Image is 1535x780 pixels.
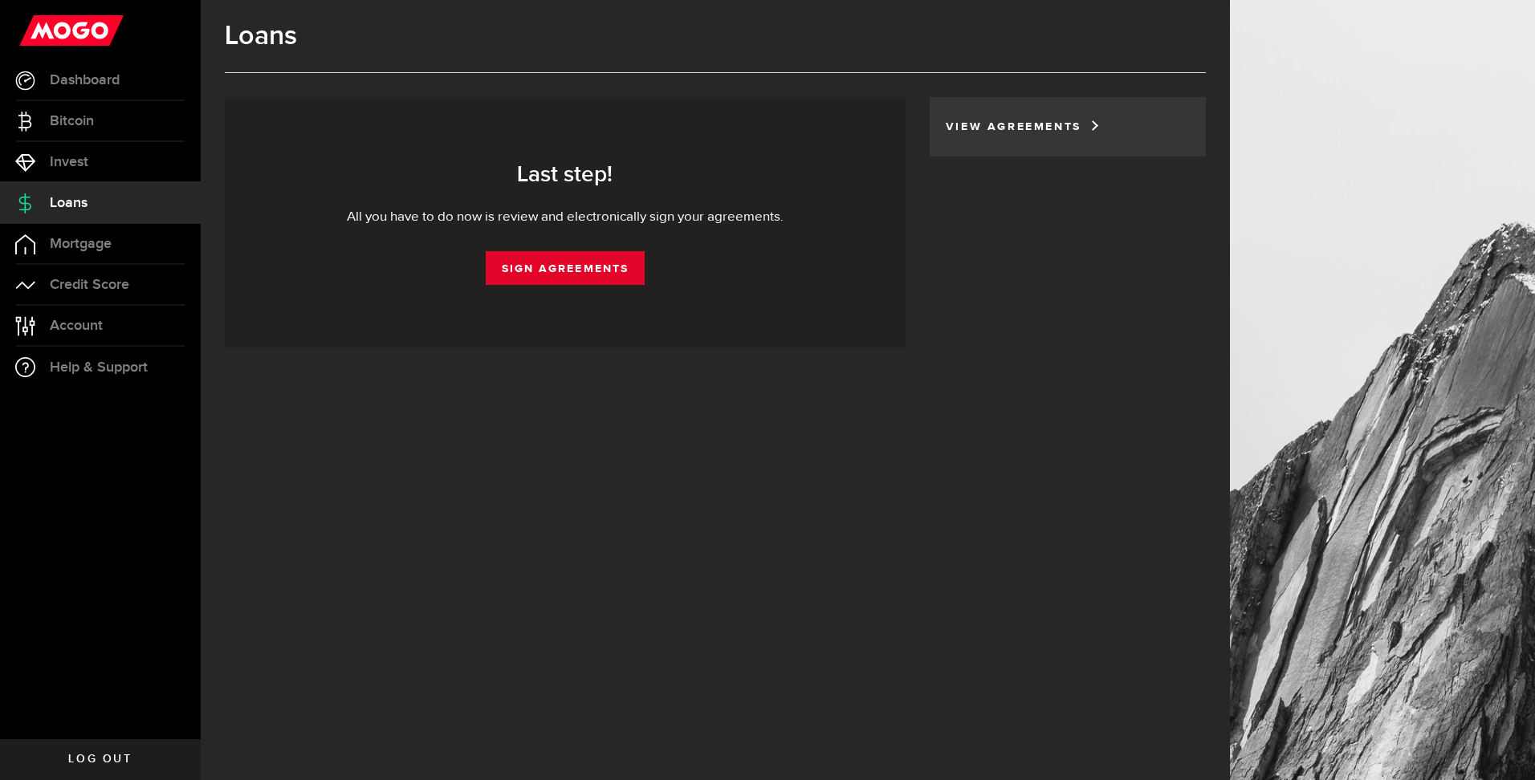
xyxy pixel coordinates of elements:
[486,251,645,285] a: Sign Agreements
[50,237,112,251] span: Mortgage
[50,114,94,128] span: Bitcoin
[50,196,88,210] span: Loans
[50,360,148,375] span: Help & Support
[50,73,120,87] span: Dashboard
[50,155,88,169] span: Invest
[13,6,61,55] button: Open LiveChat chat widget
[946,121,1089,132] a: View Agreements
[50,278,129,292] span: Credit Score
[50,319,103,333] span: Account
[225,20,1206,52] h1: Loans
[249,208,882,227] div: All you have to do now is review and electronically sign your agreements.
[68,754,132,765] span: Log out
[249,162,882,188] h3: Last step!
